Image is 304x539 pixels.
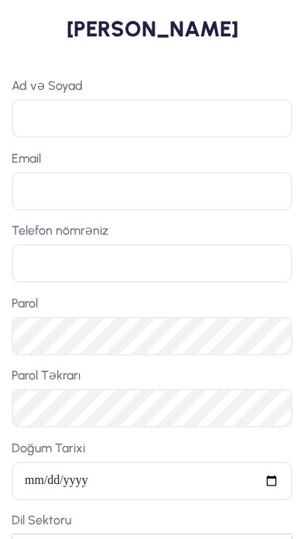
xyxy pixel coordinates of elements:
[12,15,292,43] h2: [PERSON_NAME]
[6,508,299,534] label: Dil Sektoru
[6,74,299,100] label: Ad və Soyad
[6,435,299,462] label: Doğum Tarixi
[6,290,299,317] label: Parol
[6,146,299,172] label: Email
[6,363,299,390] label: Parol Təkrarı
[6,218,299,245] label: Telefon nömrəniz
